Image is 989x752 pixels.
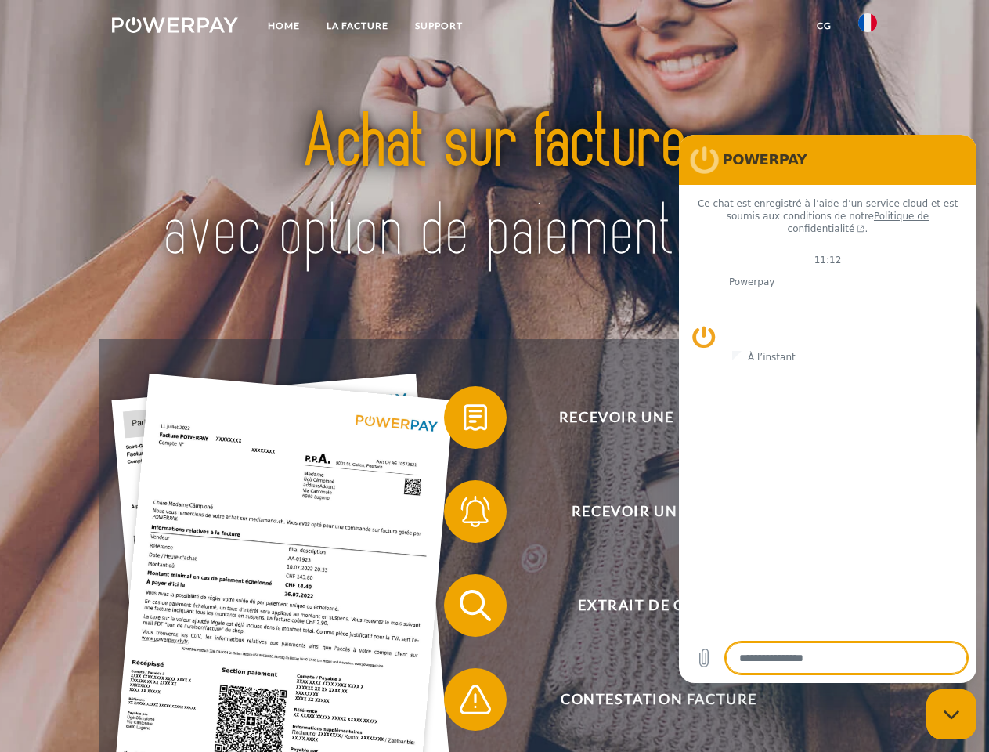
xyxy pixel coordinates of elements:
img: qb_bell.svg [456,492,495,531]
button: Contestation Facture [444,668,851,731]
iframe: Bouton de lancement de la fenêtre de messagerie, conversation en cours [926,689,976,739]
a: CG [803,12,845,40]
img: title-powerpay_fr.svg [150,75,839,300]
img: qb_search.svg [456,586,495,625]
button: Recevoir un rappel? [444,480,851,543]
a: Support [402,12,476,40]
button: Extrait de compte [444,574,851,637]
span: Extrait de compte [467,574,850,637]
span: Recevoir une facture ? [467,386,850,449]
img: qb_warning.svg [456,680,495,719]
button: Recevoir une facture ? [444,386,851,449]
a: Home [254,12,313,40]
iframe: Fenêtre de messagerie [679,135,976,683]
img: logo-powerpay-white.svg [112,17,238,33]
span: Recevoir un rappel? [467,480,850,543]
a: LA FACTURE [313,12,402,40]
img: qb_bill.svg [456,398,495,437]
span: Contestation Facture [467,668,850,731]
img: fr [858,13,877,32]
